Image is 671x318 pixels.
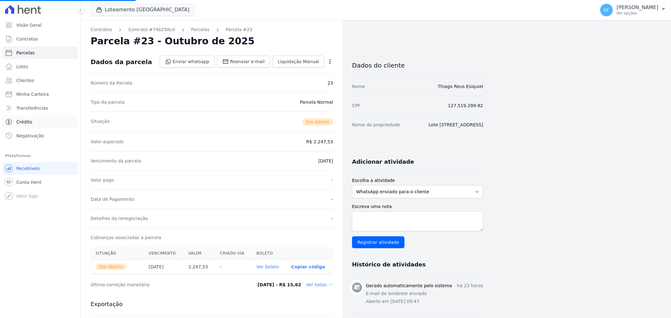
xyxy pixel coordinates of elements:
[226,26,253,33] a: Parcela #23
[91,247,144,260] th: Situação
[91,158,141,164] dt: Vencimento da parcela
[302,118,333,126] span: Em Aberto
[16,133,44,139] span: Negativação
[16,22,42,28] span: Visão Geral
[291,264,325,269] button: Copiar código
[91,215,148,222] dt: Detalhes da renegociação
[16,119,32,125] span: Crédito
[16,63,28,70] span: Lotes
[617,11,658,16] p: Ver opções
[96,264,126,270] span: Em Aberto
[91,99,125,105] dt: Tipo da parcela
[306,139,333,145] dd: R$ 2.247,53
[16,165,40,172] span: Recebíveis
[3,33,78,45] a: Contratos
[160,56,215,68] a: Enviar whatsapp
[448,102,483,109] dd: 127.519.299-82
[256,264,279,269] a: Ver boleto
[352,177,483,184] label: Escolha a atividade
[3,162,78,175] a: Recebíveis
[91,300,333,308] h3: Exportação
[16,36,38,42] span: Contratos
[352,122,400,128] dt: Nome da propriedade
[3,47,78,59] a: Parcelas
[617,4,658,11] p: [PERSON_NAME]
[366,282,452,289] h3: Gerado automaticamente pelo sistema
[215,260,251,274] th: -
[318,158,333,164] dd: [DATE]
[16,91,49,97] span: Minha Carteira
[144,260,183,274] th: [DATE]
[3,129,78,142] a: Negativação
[352,102,360,109] dt: CPF
[352,236,405,248] input: Registrar atividade
[3,88,78,101] a: Minha Carteira
[352,261,426,268] h3: Histórico de atividades
[251,247,286,260] th: Boleto
[91,26,333,33] nav: Breadcrumb
[91,80,132,86] dt: Número da Parcela
[215,247,251,260] th: Criado via
[352,62,483,69] h3: Dados do cliente
[91,282,234,288] dt: Última correção monetária
[91,58,152,66] div: Dados da parcela
[144,247,183,260] th: Vencimento
[91,196,134,202] dt: Data de Pagamento
[257,282,301,288] dd: [DATE] - R$ 15,62
[327,80,333,86] dd: 23
[332,215,333,222] dd: -
[91,26,112,33] a: Contratos
[16,179,41,185] span: Conta Hent
[91,118,110,126] dt: Situação
[332,196,333,202] dd: -
[595,1,671,19] button: KF [PERSON_NAME] Ver opções
[3,74,78,87] a: Clientes
[332,177,333,183] dd: -
[3,176,78,189] a: Conta Hent
[217,56,270,68] a: Reenviar e-mail
[3,60,78,73] a: Lotes
[3,102,78,114] a: Transferências
[191,26,210,33] a: Parcelas
[16,77,34,84] span: Clientes
[183,247,215,260] th: Valor
[91,177,114,183] dt: Valor pago
[366,290,483,297] p: E-mail de lembrete enviado
[16,105,48,111] span: Transferências
[438,84,483,89] a: Thiago Reus Esiquiel
[91,4,195,16] button: Loteamento [GEOGRAPHIC_DATA]
[5,152,75,160] div: Plataformas
[278,58,319,65] span: Liquidação Manual
[91,139,124,145] dt: Valor esperado
[16,50,35,56] span: Parcelas
[91,36,254,47] h2: Parcela #23 - Outubro de 2025
[429,122,484,128] dd: Lote [STREET_ADDRESS]
[128,26,175,33] a: Contrato #74b250cd
[272,56,324,68] a: Liquidação Manual
[366,298,483,305] p: Aberto em [DATE] 09:47
[91,234,161,241] dt: Cobranças associadas à parcela
[3,19,78,31] a: Visão Geral
[3,116,78,128] a: Crédito
[352,158,414,166] h3: Adicionar atividade
[457,282,483,289] p: há 23 horas
[306,282,333,288] dd: Ver todas
[604,8,609,12] span: KF
[300,99,333,105] dd: Parcela Normal
[230,58,265,65] span: Reenviar e-mail
[352,83,365,90] dt: Nome
[183,260,215,274] th: 2.247,53
[352,203,483,210] label: Escreva uma nota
